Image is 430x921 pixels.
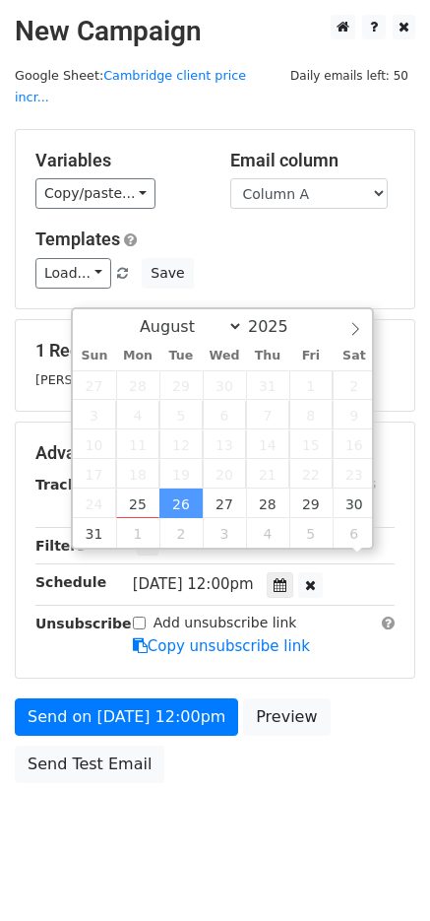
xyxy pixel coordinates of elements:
[203,370,246,400] span: July 30, 2025
[246,350,289,362] span: Thu
[333,459,376,489] span: August 23, 2025
[333,429,376,459] span: August 16, 2025
[159,400,203,429] span: August 5, 2025
[203,459,246,489] span: August 20, 2025
[203,350,246,362] span: Wed
[333,400,376,429] span: August 9, 2025
[246,518,289,548] span: September 4, 2025
[203,518,246,548] span: September 3, 2025
[159,489,203,518] span: August 26, 2025
[15,68,246,105] small: Google Sheet:
[203,429,246,459] span: August 13, 2025
[116,489,159,518] span: August 25, 2025
[15,746,164,783] a: Send Test Email
[289,400,333,429] span: August 8, 2025
[116,429,159,459] span: August 11, 2025
[333,370,376,400] span: August 2, 2025
[35,178,155,209] a: Copy/paste...
[116,518,159,548] span: September 1, 2025
[116,400,159,429] span: August 4, 2025
[159,518,203,548] span: September 2, 2025
[159,370,203,400] span: July 29, 2025
[246,489,289,518] span: August 28, 2025
[35,574,106,590] strong: Schedule
[289,459,333,489] span: August 22, 2025
[73,518,116,548] span: August 31, 2025
[289,370,333,400] span: August 1, 2025
[289,489,333,518] span: August 29, 2025
[246,459,289,489] span: August 21, 2025
[73,429,116,459] span: August 10, 2025
[283,65,415,87] span: Daily emails left: 50
[154,613,297,633] label: Add unsubscribe link
[35,477,101,493] strong: Tracking
[133,575,254,593] span: [DATE] 12:00pm
[283,68,415,83] a: Daily emails left: 50
[246,400,289,429] span: August 7, 2025
[289,429,333,459] span: August 15, 2025
[15,15,415,48] h2: New Campaign
[35,229,120,249] a: Templates
[73,370,116,400] span: July 27, 2025
[35,372,359,387] small: [PERSON_NAME][EMAIL_ADDRESS][DOMAIN_NAME]
[333,350,376,362] span: Sat
[35,442,395,464] h5: Advanced
[333,518,376,548] span: September 6, 2025
[159,429,203,459] span: August 12, 2025
[15,698,238,736] a: Send on [DATE] 12:00pm
[246,370,289,400] span: July 31, 2025
[35,340,395,362] h5: 1 Recipients
[289,518,333,548] span: September 5, 2025
[142,258,193,289] button: Save
[333,489,376,518] span: August 30, 2025
[230,150,396,171] h5: Email column
[35,258,111,289] a: Load...
[246,429,289,459] span: August 14, 2025
[35,538,86,554] strong: Filters
[243,698,330,736] a: Preview
[203,489,246,518] span: August 27, 2025
[73,489,116,518] span: August 24, 2025
[133,637,310,655] a: Copy unsubscribe link
[116,350,159,362] span: Mon
[332,826,430,921] iframe: Chat Widget
[159,459,203,489] span: August 19, 2025
[15,68,246,105] a: Cambridge client price incr...
[116,370,159,400] span: July 28, 2025
[289,350,333,362] span: Fri
[73,400,116,429] span: August 3, 2025
[159,350,203,362] span: Tue
[243,317,314,336] input: Year
[116,459,159,489] span: August 18, 2025
[73,459,116,489] span: August 17, 2025
[35,150,201,171] h5: Variables
[35,616,132,631] strong: Unsubscribe
[73,350,116,362] span: Sun
[203,400,246,429] span: August 6, 2025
